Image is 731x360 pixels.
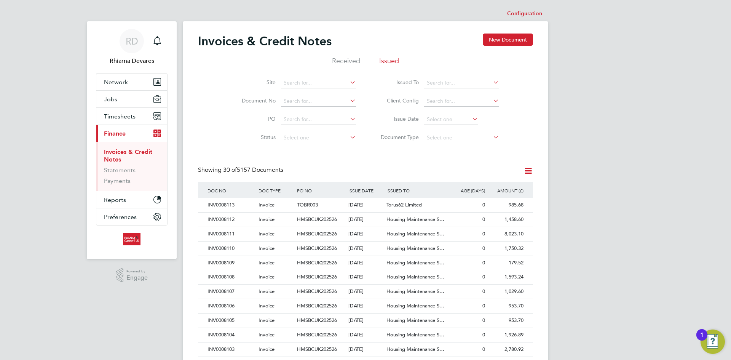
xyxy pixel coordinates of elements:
div: 1,029.60 [487,285,525,299]
div: DOC NO [206,182,257,199]
span: Jobs [104,96,117,103]
img: buildingcareersuk-logo-retina.png [123,233,140,245]
a: Go to home page [96,233,168,245]
span: Housing Maintenance S… [386,259,444,266]
span: Housing Maintenance S… [386,331,444,338]
div: 1,458.60 [487,213,525,227]
div: [DATE] [346,242,385,256]
div: [DATE] [346,314,385,328]
span: Invoice [259,346,275,352]
input: Search for... [281,78,356,88]
div: [DATE] [346,227,385,241]
div: [DATE] [346,256,385,270]
div: PO NO [295,182,346,199]
div: INV0008110 [206,242,257,256]
input: Search for... [281,114,356,125]
button: Timesheets [96,108,167,125]
span: 0 [482,245,485,251]
div: INV0008105 [206,314,257,328]
span: 0 [482,346,485,352]
div: INV0008106 [206,299,257,313]
div: INV0008112 [206,213,257,227]
span: 0 [482,274,485,280]
span: HMSBCUK202526 [297,274,337,280]
button: Open Resource Center, 1 new notification [701,330,725,354]
div: [DATE] [346,328,385,342]
h2: Invoices & Credit Notes [198,34,332,49]
input: Select one [281,133,356,143]
span: Invoice [259,331,275,338]
div: Showing [198,166,285,174]
label: Client Config [375,97,419,104]
span: Finance [104,130,126,137]
span: 5157 Documents [223,166,283,174]
span: Housing Maintenance S… [386,288,444,294]
div: INV0008103 [206,342,257,357]
div: 985.68 [487,198,525,212]
button: Reports [96,191,167,208]
span: HMSBCUK202526 [297,331,337,338]
div: 1 [700,335,704,345]
div: INV0008111 [206,227,257,241]
span: Invoice [259,230,275,237]
span: HMSBCUK202526 [297,230,337,237]
div: DOC TYPE [257,182,295,199]
span: Housing Maintenance S… [386,216,444,222]
span: 0 [482,216,485,222]
span: HMSBCUK202526 [297,259,337,266]
div: [DATE] [346,285,385,299]
input: Select one [424,114,478,125]
button: New Document [483,34,533,46]
div: 179.52 [487,256,525,270]
label: Site [232,79,276,86]
div: INV0008108 [206,270,257,284]
span: Invoice [259,317,275,323]
span: Powered by [126,268,148,275]
span: RD [126,36,138,46]
button: Preferences [96,208,167,225]
span: Engage [126,275,148,281]
span: 0 [482,331,485,338]
span: Housing Maintenance S… [386,245,444,251]
label: Issued To [375,79,419,86]
div: [DATE] [346,270,385,284]
li: Configuration [507,6,542,21]
span: Preferences [104,213,137,221]
span: 0 [482,302,485,309]
span: HMSBCUK202526 [297,245,337,251]
input: Search for... [424,96,499,107]
a: Powered byEngage [116,268,148,283]
div: 1,593.24 [487,270,525,284]
label: PO [232,115,276,122]
a: Statements [104,166,136,174]
span: 0 [482,202,485,208]
nav: Main navigation [87,21,177,259]
div: INV0008104 [206,328,257,342]
span: Housing Maintenance S… [386,230,444,237]
div: INV0008107 [206,285,257,299]
span: TOBR003 [297,202,318,208]
input: Search for... [281,96,356,107]
span: HMSBCUK202526 [297,346,337,352]
input: Search for... [424,78,499,88]
button: Network [96,74,167,90]
div: 8,023.10 [487,227,525,241]
span: HMSBCUK202526 [297,216,337,222]
div: [DATE] [346,213,385,227]
button: Jobs [96,91,167,107]
div: [DATE] [346,299,385,313]
span: Torus62 Limited [386,202,422,208]
span: HMSBCUK202526 [297,317,337,323]
span: HMSBCUK202526 [297,302,337,309]
div: INV0008113 [206,198,257,212]
span: 0 [482,317,485,323]
div: [DATE] [346,198,385,212]
span: Invoice [259,216,275,222]
span: Rhiarna Devares [96,56,168,66]
label: Document No [232,97,276,104]
input: Select one [424,133,499,143]
span: Housing Maintenance S… [386,302,444,309]
span: Invoice [259,288,275,294]
span: Housing Maintenance S… [386,346,444,352]
span: Reports [104,196,126,203]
